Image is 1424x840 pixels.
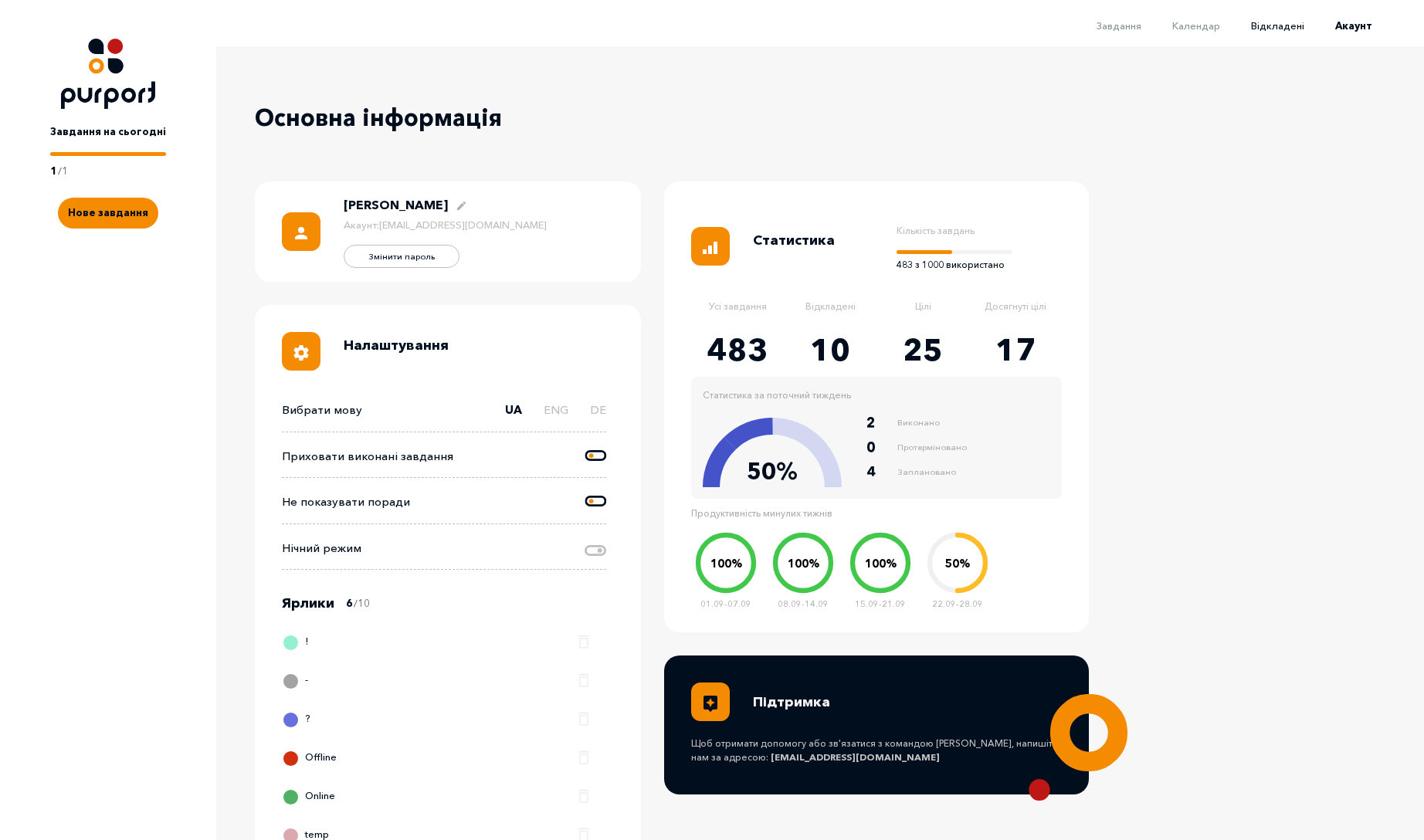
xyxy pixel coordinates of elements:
a: Create new task [58,178,158,229]
text: 100 % [788,557,819,571]
p: Статистика [753,230,835,251]
label: DE [590,401,606,432]
span: Календар [1172,19,1220,32]
div: Online [286,784,335,815]
p: Вибрати мову [282,401,362,419]
p: Цілі [876,300,969,330]
p: Налаштування [344,335,449,356]
div: ? [286,707,310,738]
p: 08.09-14.09 [768,598,838,611]
button: Delete label [570,707,587,724]
p: Кількість завдань [897,224,1012,238]
p: [PERSON_NAME] [344,195,448,214]
p: 25 [876,327,969,373]
span: Акаунт [1335,19,1372,32]
p: 50 % [734,454,811,489]
label: UA [505,401,522,432]
text: 50 % [945,557,970,571]
p: Приховати виконані завдання [282,448,453,466]
p: Підтримка [753,692,830,713]
p: 1 [50,164,56,179]
button: Delete label [570,669,587,686]
p: 483 [691,327,784,373]
div: 4 [866,462,893,483]
p: Статистика за поточний тиждень [703,388,851,402]
p: 17 [969,327,1062,373]
p: Основна інформація [255,100,564,135]
span: Виконано [897,416,940,429]
span: Відкладені [1251,19,1304,32]
p: Нічний режим [282,540,361,557]
text: 100 % [865,557,897,571]
p: Не показувати поради [282,493,410,511]
p: 483 з 1000 використано [897,258,1012,272]
button: Delete label [570,746,587,763]
button: Edit password [344,245,459,268]
p: / [58,164,62,179]
p: Завдання на сьогодні [50,124,166,140]
p: 22.09-28.09 [923,598,992,611]
p: Відкладені [784,300,876,330]
p: 01.09-07.09 [691,598,761,611]
p: 6 [346,596,352,624]
span: Завдання [1097,19,1141,32]
a: Акаунт [1304,19,1372,32]
div: - [286,669,308,699]
a: Завдання [1066,19,1141,32]
div: 2 [866,412,893,433]
span: Протерміновано [897,441,967,454]
div: ! [286,630,309,661]
span: Нове завдання [68,206,148,218]
div: Offline [286,746,337,777]
p: / 10 [354,596,370,611]
a: Завдання на сьогодні1/1 [50,109,166,178]
b: Щоб отримати допомогу або зв'язатися з командою [PERSON_NAME], напишіть нам за адресою : [691,737,1062,764]
text: 100 % [710,557,742,571]
button: Delete label [570,630,587,647]
button: Delete label [570,784,587,801]
img: Logo icon [61,39,155,109]
p: Ярлики [282,593,334,614]
p: Акаунт : [EMAIL_ADDRESS][DOMAIN_NAME] [344,218,547,233]
p: Продуктивність минулих тижнів [691,506,1000,520]
div: 0 [866,437,893,458]
p: Усі завдання [691,300,784,330]
span: Заплановано [897,466,956,479]
button: Delete label [570,823,587,840]
button: Create new task [58,198,158,229]
p: Досягнуті цілі [969,300,1062,330]
a: [EMAIL_ADDRESS][DOMAIN_NAME] [771,751,940,763]
p: 15.09-21.09 [846,598,915,611]
label: ENG [544,401,568,432]
p: 10 [784,327,876,373]
a: Календар [1141,19,1220,32]
a: Відкладені [1220,19,1304,32]
p: 1 [62,164,68,179]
